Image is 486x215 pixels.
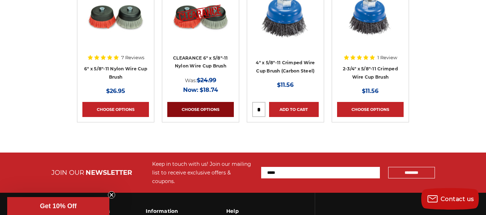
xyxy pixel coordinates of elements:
a: CLEARANCE 6" x 5/8"-11 Nylon Wire Cup Brush [173,55,228,69]
a: 2-3/4" x 5/8"-11 Crimped Wire Cup Brush [343,66,398,80]
span: $26.95 [106,88,125,94]
span: $11.56 [362,88,378,94]
div: Get 10% OffClose teaser [7,197,109,215]
a: Choose Options [167,102,234,117]
span: $24.99 [197,77,216,84]
a: Choose Options [82,102,149,117]
span: Contact us [441,196,474,202]
span: Get 10% Off [40,202,77,210]
div: Was: [167,75,234,85]
span: NEWSLETTER [86,169,132,177]
span: $18.74 [200,87,218,93]
a: Add to Cart [269,102,319,117]
button: Contact us [421,188,479,210]
span: $11.56 [277,81,294,88]
a: 4" x 5/8"-11 Crimped Wire Cup Brush (Carbon Steel) [256,60,315,74]
div: Keep in touch with us! Join our mailing list to receive exclusive offers & coupons. [152,160,254,186]
a: Choose Options [337,102,404,117]
span: 7 Reviews [121,55,144,60]
button: Close teaser [108,191,115,198]
span: 1 Review [377,55,397,60]
span: JOIN OUR [51,169,84,177]
a: 6" x 5/8"-11 Nylon Wire Cup Brush [84,66,147,80]
span: Now: [183,87,198,93]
